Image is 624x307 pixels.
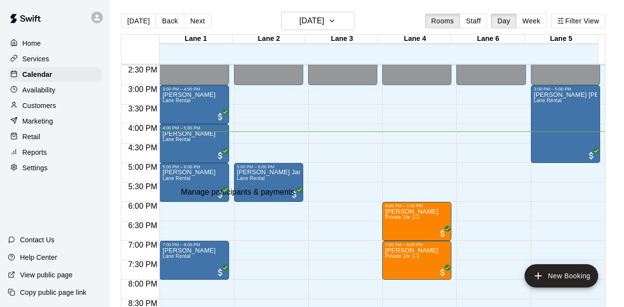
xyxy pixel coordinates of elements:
span: 2:30 PM [126,66,160,74]
div: Lane 1 [159,35,233,44]
div: Lane 5 [525,35,598,44]
div: 7:00 PM – 8:00 PM: Private 1hr 1-1 [382,241,451,280]
span: All customers have paid [215,268,225,277]
button: Day [491,14,516,28]
span: 4:30 PM [126,144,160,152]
div: Lane 3 [305,35,378,44]
p: Copy public page link [20,288,86,297]
div: Lane 6 [451,35,525,44]
p: Availability [22,85,56,95]
p: Marketing [22,116,53,126]
span: 8:00 PM [126,280,160,288]
div: 3:00 PM – 5:00 PM: Lane Rental [531,85,600,163]
span: 6:00 PM [126,202,160,210]
button: [DATE] [121,14,156,28]
span: All customers have paid [438,229,448,238]
span: Private 1hr 1-1 [385,253,420,259]
p: Contact Us [20,235,55,245]
p: Reports [22,147,47,157]
div: 4:00 PM – 5:00 PM: Aneel Mohammad [159,124,229,163]
div: 4:00 PM – 5:00 PM [162,126,226,130]
span: Private 1hr 1-1 [385,215,420,220]
div: Lane 2 [233,35,306,44]
button: Rooms [425,14,460,28]
div: 5:00 PM – 6:00 PM: Vihaan Patil [159,163,229,202]
button: Staff [460,14,487,28]
p: View public page [20,270,73,280]
span: 6:30 PM [126,221,160,230]
p: Home [22,38,41,48]
span: Lane Rental [162,98,191,103]
p: Calendar [22,70,52,79]
div: 5:00 PM – 6:00 PM [162,164,226,169]
span: 3:00 PM [126,85,160,93]
span: Lane Rental [162,176,191,181]
button: add [525,264,598,288]
span: All customers have paid [215,151,225,161]
button: Week [516,14,547,28]
div: Manage participants & payments [181,188,294,197]
p: Help Center [20,253,57,262]
span: All customers have paid [438,268,448,277]
span: 5:00 PM [126,163,160,171]
span: All customers have paid [215,112,225,122]
button: Back [156,14,184,28]
button: Filter View [551,14,605,28]
div: 7:00 PM – 8:00 PM [385,242,448,247]
p: Retail [22,132,40,142]
span: All customers have paid [586,151,596,161]
div: 7:00 PM – 8:00 PM [162,242,226,247]
span: 7:30 PM [126,260,160,269]
span: Lane Rental [237,176,265,181]
div: Lane 4 [378,35,451,44]
span: All customers have paid [215,190,225,199]
button: Next [184,14,211,28]
div: 7:00 PM – 8:00 PM: Lane Rental [159,241,229,280]
p: Settings [22,163,48,173]
span: All customers have paid [290,190,299,199]
span: Lane Rental [162,253,191,259]
span: Lane Rental [534,98,562,103]
h6: [DATE] [299,14,324,28]
span: 4:00 PM [126,124,160,132]
div: 3:00 PM – 5:00 PM [534,87,597,91]
div: 5:00 PM – 6:00 PM: Ram Sai Reddy Janapana [234,163,303,202]
span: 3:30 PM [126,105,160,113]
p: Customers [22,101,56,110]
div: 3:00 PM – 4:00 PM [162,87,226,91]
p: Services [22,54,49,64]
div: 5:00 PM – 6:00 PM [237,164,300,169]
div: 6:00 PM – 7:00 PM: Private 1hr 1-1 [382,202,451,241]
span: 7:00 PM [126,241,160,249]
span: 5:30 PM [126,182,160,191]
div: 3:00 PM – 4:00 PM: Samaarth Patel [159,85,229,124]
span: Lane Rental [162,137,191,142]
div: 6:00 PM – 7:00 PM [385,203,448,208]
